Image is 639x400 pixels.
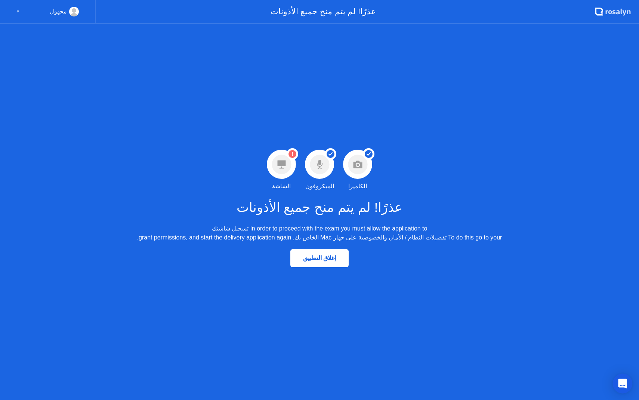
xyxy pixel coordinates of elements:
div: الشاشة [272,182,291,191]
h1: عذرًا! لم يتم منح جميع الأذونات [237,198,403,217]
div: الكاميرا [348,182,367,191]
div: إغلاق التطبيق [293,254,346,262]
div: مجهول [50,7,67,16]
div: In order to proceed with the exam you must allow the application to تسجيل شاشتك To do this go to ... [137,224,502,242]
div: ▼ [16,7,20,16]
button: إغلاق التطبيق [290,249,349,267]
div: الميكروفون [305,182,334,191]
div: Open Intercom Messenger [613,374,633,394]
